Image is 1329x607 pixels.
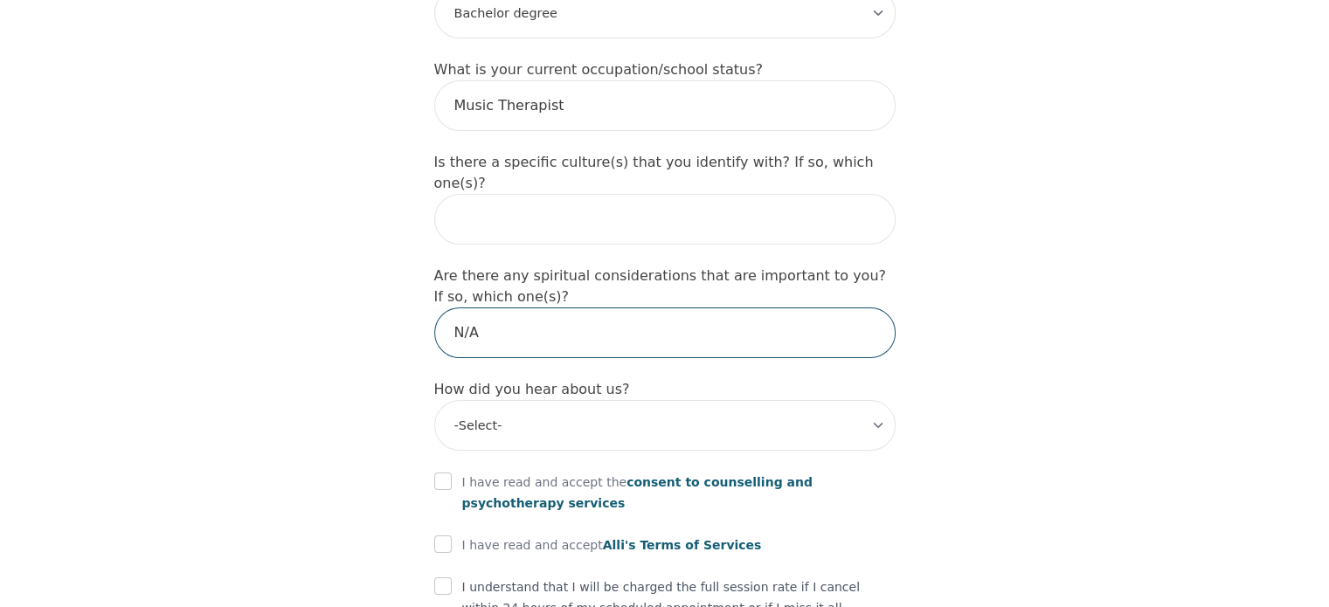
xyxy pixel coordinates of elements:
label: Are there any spiritual considerations that are important to you? If so, which one(s)? [434,267,886,305]
label: Is there a specific culture(s) that you identify with? If so, which one(s)? [434,154,874,191]
span: consent to counselling and psychotherapy services [462,475,813,510]
label: How did you hear about us? [434,381,630,397]
span: Alli's Terms of Services [603,538,762,552]
p: I have read and accept [462,535,762,555]
p: I have read and accept the [462,472,896,514]
label: What is your current occupation/school status? [434,61,763,78]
